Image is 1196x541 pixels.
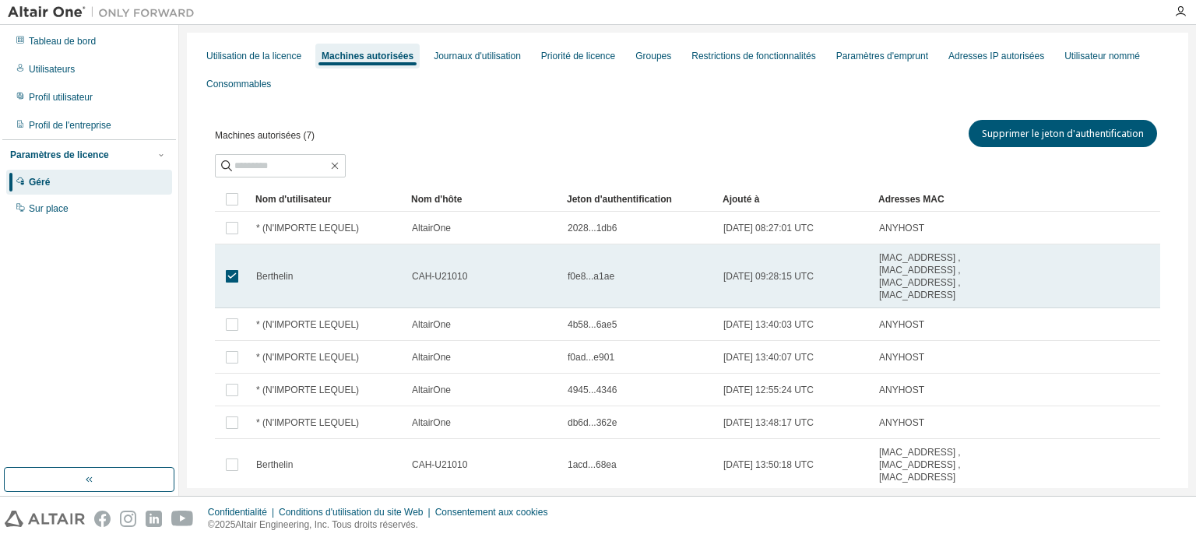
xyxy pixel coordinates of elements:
font: ANYHOST [879,319,924,330]
img: youtube.svg [171,511,194,527]
font: CAH-U21010 [412,271,467,282]
font: ANYHOST [879,417,924,428]
font: ANYHOST [879,352,924,363]
font: Profil de l'entreprise [29,120,111,131]
font: AltairOne [412,417,451,428]
font: CAH-U21010 [412,459,467,470]
font: Consentement aux cookies [435,507,548,518]
img: instagram.svg [120,511,136,527]
img: facebook.svg [94,511,111,527]
font: [DATE] 13:50:18 UTC [723,459,814,470]
font: [MAC_ADDRESS] , [MAC_ADDRESS] , [MAC_ADDRESS] [879,447,961,483]
font: * (N'IMPORTE LEQUEL) [256,417,359,428]
font: 4b58...6ae5 [568,319,617,330]
font: Confidentialité [208,507,267,518]
font: Tableau de bord [29,36,96,47]
font: [DATE] 13:40:03 UTC [723,319,814,330]
font: Jeton d'authentification [567,194,672,205]
font: Adresses MAC [878,194,944,205]
font: Consommables [206,79,271,90]
font: AltairOne [412,319,451,330]
font: [DATE] 13:48:17 UTC [723,417,814,428]
font: ANYHOST [879,385,924,395]
font: * (N'IMPORTE LEQUEL) [256,223,359,234]
font: Journaux d'utilisation [434,51,521,61]
font: [DATE] 12:55:24 UTC [723,385,814,395]
font: © [208,519,215,530]
font: ANYHOST [879,223,924,234]
font: Conditions d'utilisation du site Web [279,507,424,518]
font: Géré [29,177,50,188]
font: [MAC_ADDRESS] , [MAC_ADDRESS] , [MAC_ADDRESS] , [MAC_ADDRESS] [879,252,961,300]
font: Groupes [635,51,671,61]
font: * (N'IMPORTE LEQUEL) [256,352,359,363]
button: Supprimer le jeton d'authentification [969,120,1157,147]
font: Altair Engineering, Inc. Tous droits réservés. [235,519,418,530]
font: AltairOne [412,385,451,395]
img: altair_logo.svg [5,511,85,527]
font: Utilisateurs [29,64,75,75]
font: Ajouté à [723,194,759,205]
font: Nom d'utilisateur [255,194,332,205]
font: Machines autorisées (7) [215,130,315,141]
font: Paramètres d'emprunt [836,51,928,61]
font: Nom d'hôte [411,194,463,205]
font: Paramètres de licence [10,149,109,160]
font: Berthelin [256,271,293,282]
font: Restrictions de fonctionnalités [691,51,815,61]
font: 2028...1db6 [568,223,617,234]
font: [DATE] 09:28:15 UTC [723,271,814,282]
font: 4945...4346 [568,385,617,395]
font: Utilisation de la licence [206,51,301,61]
font: Machines autorisées [322,51,413,61]
font: [DATE] 13:40:07 UTC [723,352,814,363]
font: f0e8...a1ae [568,271,614,282]
img: Altaïr Un [8,5,202,20]
font: * (N'IMPORTE LEQUEL) [256,385,359,395]
font: * (N'IMPORTE LEQUEL) [256,319,359,330]
font: Profil utilisateur [29,92,93,103]
font: Utilisateur nommé [1064,51,1140,61]
font: Berthelin [256,459,293,470]
font: AltairOne [412,352,451,363]
font: Adresses IP autorisées [948,51,1044,61]
font: Supprimer le jeton d'authentification [982,127,1144,140]
font: Sur place [29,203,69,214]
font: 1acd...68ea [568,459,617,470]
font: AltairOne [412,223,451,234]
font: Priorité de licence [541,51,615,61]
font: f0ad...e901 [568,352,614,363]
img: linkedin.svg [146,511,162,527]
font: db6d...362e [568,417,617,428]
font: 2025 [215,519,236,530]
font: [DATE] 08:27:01 UTC [723,223,814,234]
